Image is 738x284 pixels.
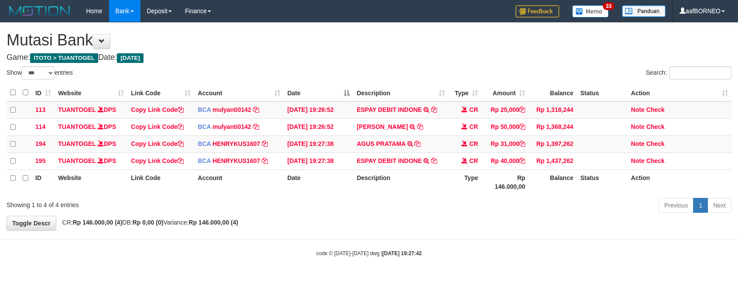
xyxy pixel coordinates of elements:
[529,118,577,135] td: Rp 1,368,244
[55,118,127,135] td: DPS
[622,5,666,17] img: panduan.png
[198,140,211,147] span: BCA
[55,135,127,152] td: DPS
[414,140,420,147] a: Copy AGUS PRATAMA to clipboard
[189,219,239,226] strong: Rp 146.000,00 (4)
[7,4,73,17] img: MOTION_logo.png
[431,106,437,113] a: Copy ESPAY DEBIT INDONE to clipboard
[284,101,353,119] td: [DATE] 19:26:52
[58,123,96,130] a: TUANTOGEL
[198,106,211,113] span: BCA
[631,140,645,147] a: Note
[58,219,239,226] span: CR: DB: Variance:
[262,140,268,147] a: Copy HENRYKUS1607 to clipboard
[519,157,525,164] a: Copy Rp 40,000 to clipboard
[212,123,251,130] a: mulyanti0142
[35,106,45,113] span: 113
[117,53,143,63] span: [DATE]
[131,157,184,164] a: Copy Link Code
[35,157,45,164] span: 195
[32,170,55,194] th: ID
[628,170,731,194] th: Action
[482,101,529,119] td: Rp 25,000
[529,84,577,101] th: Balance
[284,152,353,170] td: [DATE] 19:27:38
[55,152,127,170] td: DPS
[73,219,123,226] strong: Rp 146.000,00 (4)
[529,101,577,119] td: Rp 1,318,244
[646,123,665,130] a: Check
[572,5,609,17] img: Button%20Memo.svg
[198,157,211,164] span: BCA
[482,84,529,101] th: Amount: activate to sort column ascending
[131,123,184,130] a: Copy Link Code
[58,157,96,164] a: TUANTOGEL
[58,140,96,147] a: TUANTOGEL
[357,123,408,130] a: [PERSON_NAME]
[482,118,529,135] td: Rp 50,000
[316,250,422,256] small: code © [DATE]-[DATE] dwg |
[431,157,437,164] a: Copy ESPAY DEBIT INDONE to clipboard
[603,2,615,10] span: 33
[693,198,708,213] a: 1
[631,106,645,113] a: Note
[628,84,731,101] th: Action: activate to sort column ascending
[22,66,55,80] select: Showentries
[529,152,577,170] td: Rp 1,437,262
[357,106,422,113] a: ESPAY DEBIT INDONE
[631,157,645,164] a: Note
[516,5,559,17] img: Feedback.jpg
[469,123,478,130] span: CR
[646,66,731,80] label: Search:
[646,106,665,113] a: Check
[353,84,448,101] th: Description: activate to sort column ascending
[357,140,406,147] a: AGUS PRATAMA
[35,123,45,130] span: 114
[55,101,127,119] td: DPS
[253,106,259,113] a: Copy mulyanti0142 to clipboard
[198,123,211,130] span: BCA
[7,53,731,62] h4: Game: Date:
[353,170,448,194] th: Description
[469,157,478,164] span: CR
[383,250,422,256] strong: [DATE] 19:27:42
[577,170,627,194] th: Status
[469,140,478,147] span: CR
[212,140,260,147] a: HENRYKUS1607
[448,170,482,194] th: Type
[58,106,96,113] a: TUANTOGEL
[32,84,55,101] th: ID: activate to sort column ascending
[357,157,422,164] a: ESPAY DEBIT INDONE
[448,84,482,101] th: Type: activate to sort column ascending
[659,198,694,213] a: Previous
[7,197,301,209] div: Showing 1 to 4 of 4 entries
[707,198,731,213] a: Next
[7,216,56,231] a: Toggle Descr
[284,170,353,194] th: Date
[35,140,45,147] span: 194
[262,157,268,164] a: Copy HENRYKUS1607 to clipboard
[529,135,577,152] td: Rp 1,397,262
[127,84,194,101] th: Link Code: activate to sort column ascending
[417,123,423,130] a: Copy PAHMI AHMAD to clipboard
[519,140,525,147] a: Copy Rp 31,000 to clipboard
[7,66,73,80] label: Show entries
[131,106,184,113] a: Copy Link Code
[194,170,284,194] th: Account
[529,170,577,194] th: Balance
[55,170,127,194] th: Website
[284,118,353,135] td: [DATE] 19:26:52
[131,140,184,147] a: Copy Link Code
[133,219,164,226] strong: Rp 0,00 (0)
[631,123,645,130] a: Note
[55,84,127,101] th: Website: activate to sort column ascending
[284,135,353,152] td: [DATE] 19:27:38
[482,152,529,170] td: Rp 40,000
[646,140,665,147] a: Check
[482,135,529,152] td: Rp 31,000
[482,170,529,194] th: Rp 146.000,00
[519,123,525,130] a: Copy Rp 50,000 to clipboard
[469,106,478,113] span: CR
[253,123,259,130] a: Copy mulyanti0142 to clipboard
[284,84,353,101] th: Date: activate to sort column descending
